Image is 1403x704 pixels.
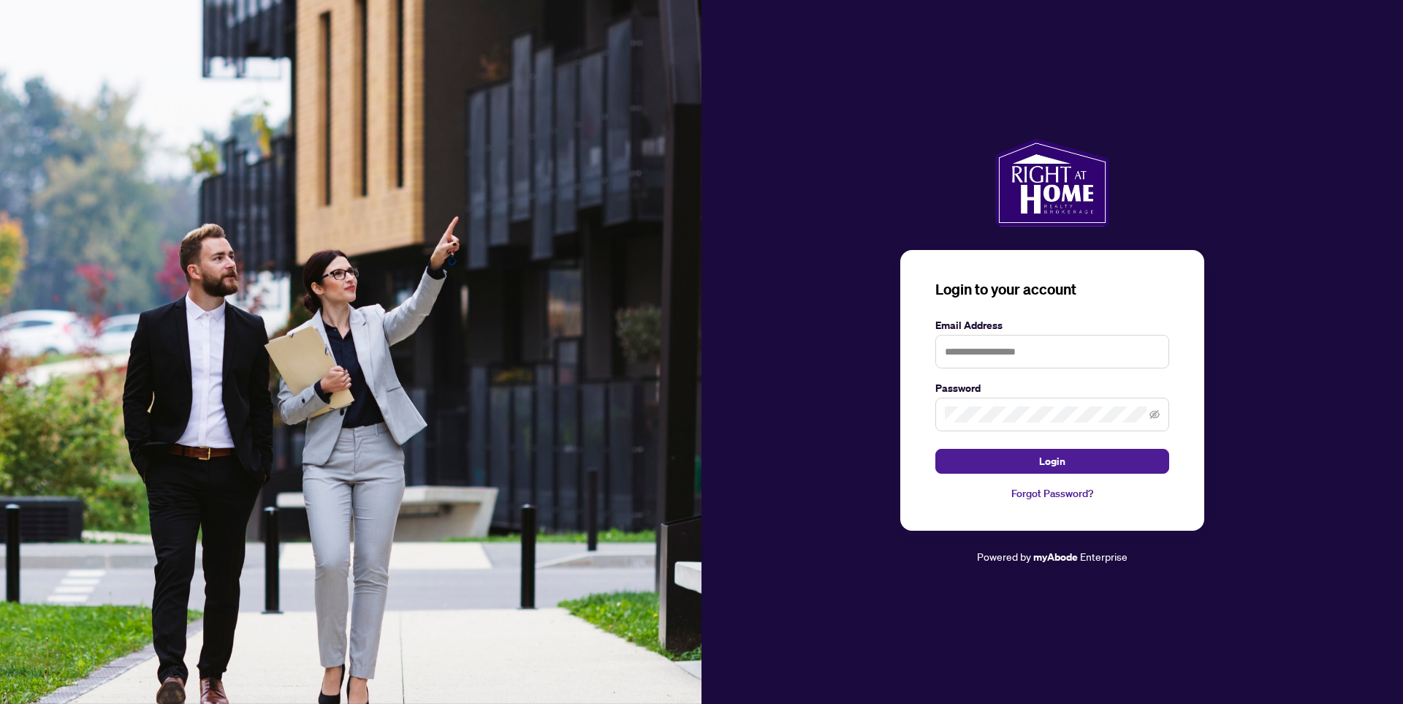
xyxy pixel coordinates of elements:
span: Powered by [977,550,1031,563]
span: Enterprise [1080,550,1128,563]
a: myAbode [1033,549,1078,565]
img: ma-logo [995,139,1109,227]
a: Forgot Password? [935,485,1169,501]
label: Email Address [935,317,1169,333]
label: Password [935,380,1169,396]
h3: Login to your account [935,279,1169,300]
span: eye-invisible [1149,409,1160,420]
button: Login [935,449,1169,474]
span: Login [1039,450,1065,473]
